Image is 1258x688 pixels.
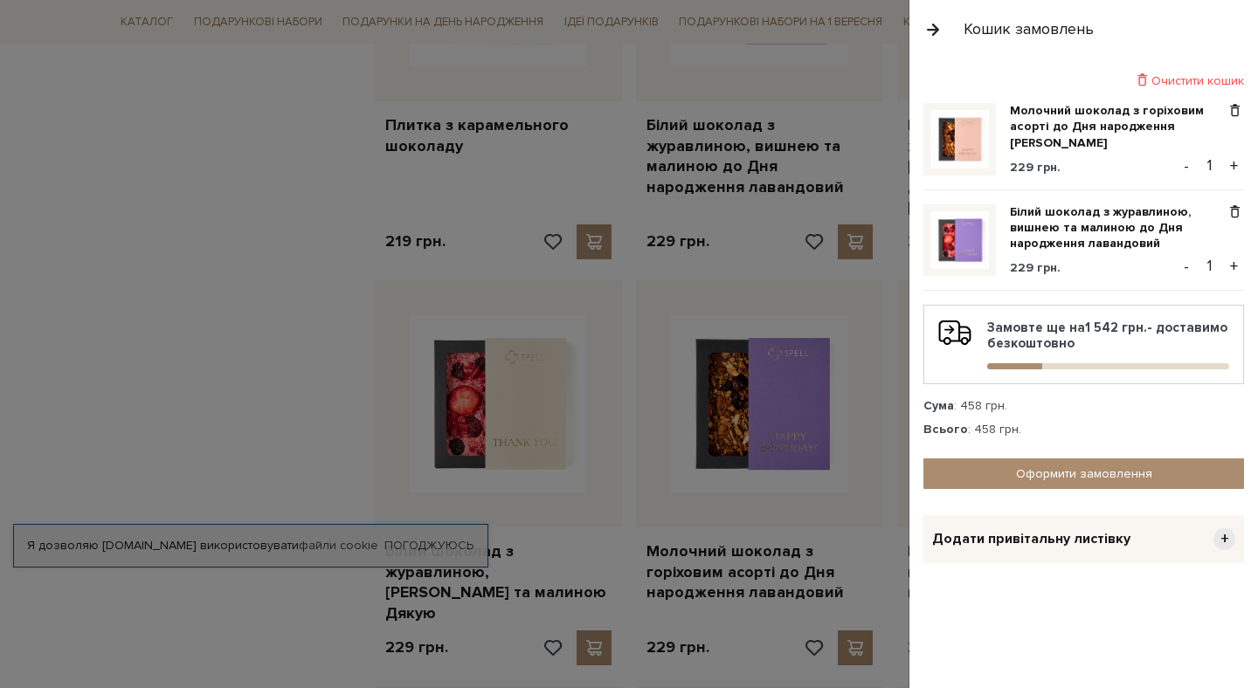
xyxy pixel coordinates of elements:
[1178,253,1195,279] button: -
[930,110,989,169] img: Молочний шоколад з горіховим асорті до Дня народження рожевий
[1224,253,1244,279] button: +
[1010,103,1226,151] a: Молочний шоколад з горіховим асорті до Дня народження [PERSON_NAME]
[930,211,989,270] img: Білий шоколад з журавлиною, вишнею та малиною до Дня народження лавандовий
[1010,204,1226,252] a: Білий шоколад з журавлиною, вишнею та малиною до Дня народження лавандовий
[923,72,1244,89] div: Очистити кошик
[964,19,1094,39] div: Кошик замовлень
[923,422,1244,437] div: : 458 грн.
[1224,153,1244,179] button: +
[1010,260,1061,275] span: 229 грн.
[1213,528,1235,550] span: +
[923,422,968,437] strong: Всього
[1085,320,1147,335] b: 1 542 грн.
[923,398,1244,414] div: : 458 грн.
[932,530,1130,548] span: Додати привітальну листівку
[1178,153,1195,179] button: -
[938,320,1229,369] div: Замовте ще на - доставимо безкоштовно
[923,458,1244,489] a: Оформити замовлення
[923,398,954,413] strong: Сума
[1010,160,1061,175] span: 229 грн.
